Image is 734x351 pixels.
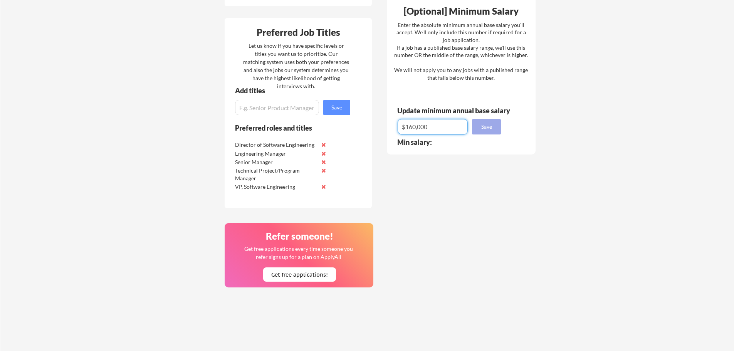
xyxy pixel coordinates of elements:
div: Enter the absolute minimum annual base salary you'll accept. We'll only include this number if re... [394,21,528,82]
div: Director of Software Engineering [235,141,316,149]
button: Get free applications! [263,267,336,282]
div: Preferred Job Titles [227,28,370,37]
div: Engineering Manager [235,150,316,158]
div: Update minimum annual base salary [397,107,513,114]
button: Save [323,100,350,115]
strong: Min salary: [397,138,432,146]
div: Add titles [235,87,344,94]
div: Refer someone! [228,232,371,241]
div: [Optional] Minimum Salary [390,7,533,16]
button: Save [472,119,501,134]
div: VP, Software Engineering [235,183,316,191]
div: Let us know if you have specific levels or titles you want us to prioritize. Our matching system ... [243,42,349,90]
div: Senior Manager [235,158,316,166]
div: Preferred roles and titles [235,124,340,131]
input: E.g. $100,000 [398,119,468,134]
input: E.g. Senior Product Manager [235,100,319,115]
div: Technical Project/Program Manager [235,167,316,182]
div: Get free applications every time someone you refer signs up for a plan on ApplyAll [244,245,353,261]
